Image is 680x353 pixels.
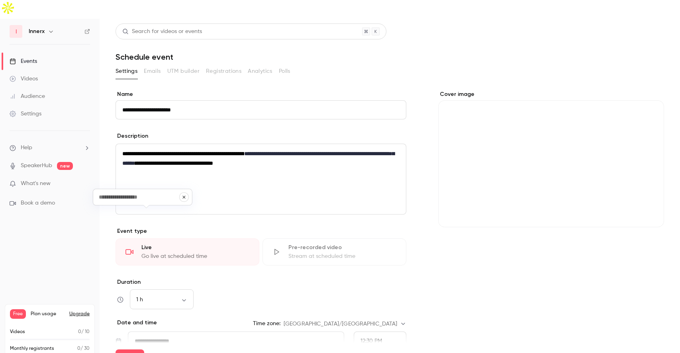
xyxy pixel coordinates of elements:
span: new [57,162,73,170]
div: Search for videos or events [122,27,202,36]
section: Cover image [438,90,664,227]
p: Date and time [116,319,157,327]
section: description [116,144,406,215]
span: Analytics [248,67,272,76]
div: [GEOGRAPHIC_DATA]/[GEOGRAPHIC_DATA] [284,320,406,328]
span: 0 [78,330,81,334]
span: Free [10,309,26,319]
div: Events [10,57,37,65]
div: From [354,332,406,351]
div: LiveGo live at scheduled time [116,238,259,265]
p: Event type [116,227,406,235]
span: Emails [144,67,161,76]
label: Cover image [438,90,664,98]
label: Name [116,90,406,98]
div: Pre-recorded video [288,244,396,252]
li: help-dropdown-opener [10,144,90,152]
span: Help [21,144,32,152]
div: Live [141,244,249,252]
div: 1 h [130,296,194,304]
span: UTM builder [167,67,200,76]
button: Upgrade [69,311,90,317]
iframe: Noticeable Trigger [80,180,90,187]
span: 0 [77,346,80,351]
label: Time zone: [253,320,280,328]
div: Audience [10,92,45,100]
a: SpeakerHub [21,162,52,170]
p: Monthly registrants [10,345,54,352]
label: Description [116,132,148,140]
div: Go live at scheduled time [141,252,249,260]
p: Videos [10,328,25,335]
div: Videos [10,75,38,83]
button: Settings [116,65,137,78]
div: Pre-recorded videoStream at scheduled time [263,238,406,265]
div: Stream at scheduled time [288,252,396,260]
p: / 30 [77,345,90,352]
span: Polls [279,67,290,76]
span: What's new [21,179,51,188]
span: Plan usage [31,311,65,317]
h6: Innerx [29,27,45,35]
div: editor [116,144,406,214]
span: I [16,27,17,36]
label: Duration [116,278,406,286]
h1: Schedule event [116,52,664,62]
div: Settings [10,110,41,118]
span: Registrations [206,67,241,76]
span: Book a demo [21,199,55,207]
p: / 10 [78,328,90,335]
